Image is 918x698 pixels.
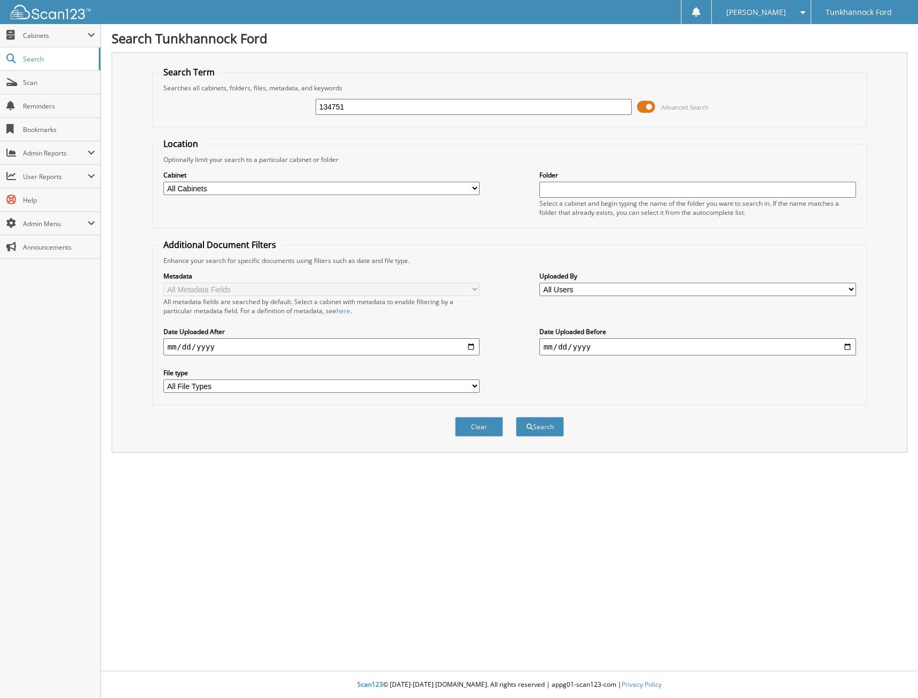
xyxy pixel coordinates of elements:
a: here [336,306,350,315]
button: Search [516,417,564,437]
span: Admin Reports [23,149,88,158]
span: Cabinets [23,31,88,40]
div: © [DATE]-[DATE] [DOMAIN_NAME]. All rights reserved | appg01-scan123-com | [101,672,918,698]
span: Admin Menu [23,219,88,228]
div: Optionally limit your search to a particular cabinet or folder [158,155,861,164]
span: Scan [23,78,95,87]
span: Search [23,55,93,64]
div: Select a cabinet and begin typing the name of the folder you want to search in. If the name match... [539,199,856,217]
span: Reminders [23,102,95,111]
div: All metadata fields are searched by default. Select a cabinet with metadata to enable filtering b... [163,297,480,315]
label: Date Uploaded After [163,327,480,336]
span: Bookmarks [23,125,95,134]
span: Advanced Search [661,103,709,111]
span: Help [23,196,95,205]
span: Tunkhannock Ford [826,9,892,15]
iframe: Chat Widget [865,647,918,698]
div: Searches all cabinets, folders, files, metadata, and keywords [158,83,861,92]
button: Clear [455,417,503,437]
label: File type [163,368,480,377]
label: Folder [539,170,856,180]
legend: Additional Document Filters [158,239,281,251]
input: end [539,338,856,355]
a: Privacy Policy [622,680,662,689]
legend: Search Term [158,66,220,78]
span: User Reports [23,172,88,181]
label: Date Uploaded Before [539,327,856,336]
span: [PERSON_NAME] [726,9,786,15]
span: Scan123 [357,680,383,689]
div: Enhance your search for specific documents using filters such as date and file type. [158,256,861,265]
h1: Search Tunkhannock Ford [112,29,907,47]
label: Uploaded By [539,272,856,281]
label: Metadata [163,272,480,281]
input: start [163,338,480,355]
legend: Location [158,138,203,150]
label: Cabinet [163,170,480,180]
img: scan123-logo-white.svg [11,5,91,19]
span: Announcements [23,243,95,252]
